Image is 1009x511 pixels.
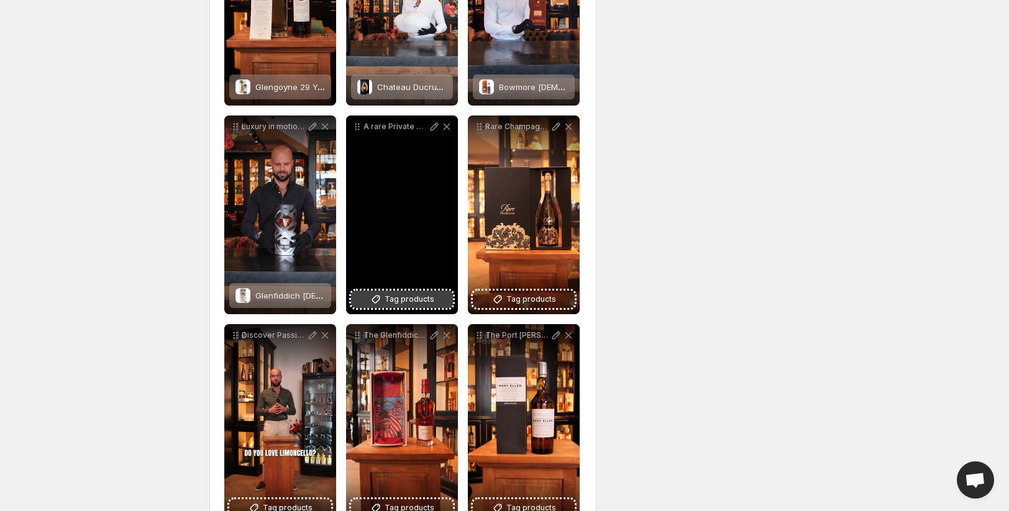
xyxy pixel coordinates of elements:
p: A rare Private Cask by [PERSON_NAME] Introducing the [DEMOGRAPHIC_DATA] [GEOGRAPHIC_DATA] An extr... [363,122,428,132]
div: A rare Private Cask by [PERSON_NAME] Introducing the [DEMOGRAPHIC_DATA] [GEOGRAPHIC_DATA] An extr... [346,115,458,314]
p: Luxury in motion Glenfiddich [DEMOGRAPHIC_DATA] Suspended Time unboxing experience This exception... [242,122,306,132]
div: Luxury in motion Glenfiddich [DEMOGRAPHIC_DATA] Suspended Time unboxing experience This exception... [224,115,336,314]
button: Tag products [473,291,575,308]
p: Rare Champagne Millsime 2013 A toast to elegance and excellence Introducing the Rare Champagne Mi... [485,122,550,132]
span: Tag products [506,293,556,305]
div: Rare Champagne Millsime 2013 A toast to elegance and excellence Introducing the Rare Champagne Mi... [468,115,580,314]
p: Discover Passimoncello The essence of Italian sunshine bottled in [GEOGRAPHIC_DATA] Passimoncello... [242,330,306,340]
span: Bowmore [DEMOGRAPHIC_DATA] 1964 2007 - Black Bowmore - The Trilogy 40.5% (1 of 827) [499,82,859,92]
a: Open chat [957,461,994,499]
span: Chateau Ducru-Beaucaillou 1982 - Le "Beau Caillou" Alabaster Stone - x Atelier [PERSON_NAME] (3 l... [377,82,783,92]
p: The Port [PERSON_NAME] The legendary silent gem of Islay [GEOGRAPHIC_DATA][PERSON_NAME] located o... [485,330,550,340]
button: Tag products [351,291,453,308]
span: Glengoyne 29 Years 1969 1998 The Farewell Dram - full set 54.4% (1 of 204) [255,82,554,92]
span: Glenfiddich [DEMOGRAPHIC_DATA] 2022 - Time Re:Imagined Cumulative Time 43% [255,291,580,301]
p: The Glenfiddich Grand Chteau [DEMOGRAPHIC_DATA] where Speyside heritage meets Bordeaux Grandeur T... [363,330,428,340]
span: Tag products [385,293,434,305]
